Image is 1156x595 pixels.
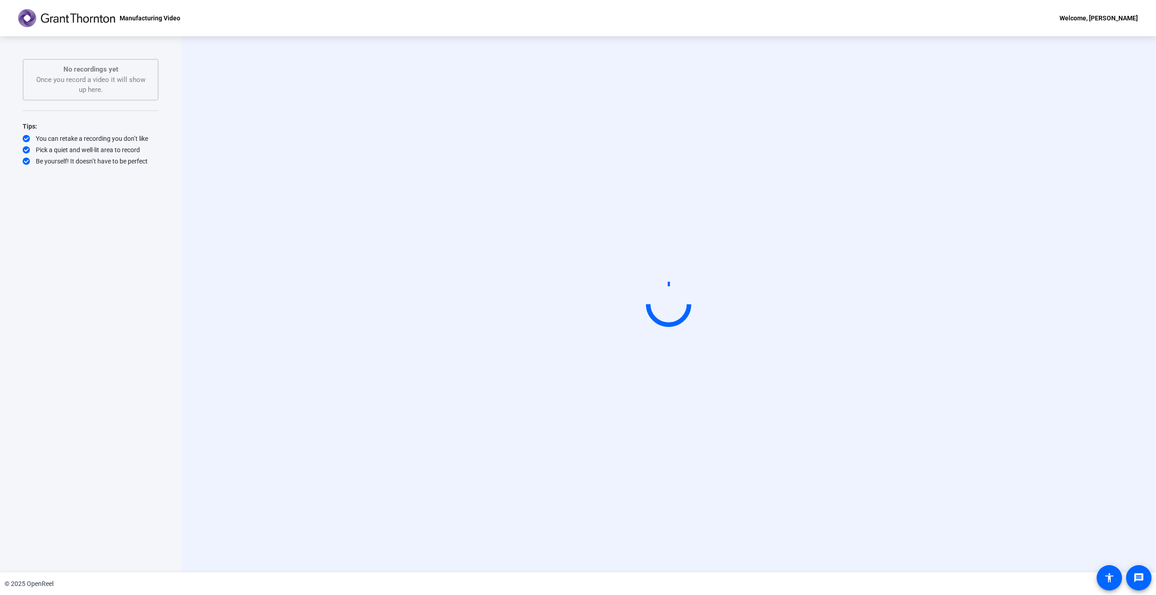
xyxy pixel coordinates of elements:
[23,157,159,166] div: Be yourself! It doesn’t have to be perfect
[23,145,159,154] div: Pick a quiet and well-lit area to record
[120,13,180,24] p: Manufacturing Video
[1133,572,1144,583] mat-icon: message
[5,579,53,589] div: © 2025 OpenReel
[1060,13,1138,24] div: Welcome, [PERSON_NAME]
[33,64,149,75] p: No recordings yet
[1104,572,1115,583] mat-icon: accessibility
[23,121,159,132] div: Tips:
[18,9,115,27] img: OpenReel logo
[23,134,159,143] div: You can retake a recording you don’t like
[33,64,149,95] div: Once you record a video it will show up here.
